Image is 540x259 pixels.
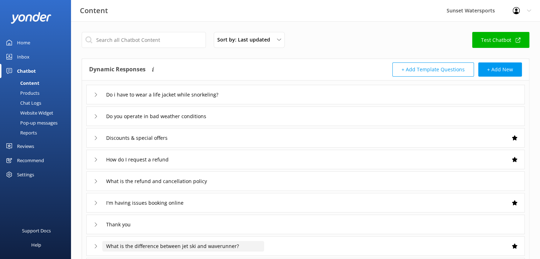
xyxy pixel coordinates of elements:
[4,88,71,98] a: Products
[478,62,522,77] button: + Add New
[17,167,34,182] div: Settings
[4,118,71,128] a: Pop-up messages
[17,153,44,167] div: Recommend
[17,64,36,78] div: Chatbot
[4,118,58,128] div: Pop-up messages
[17,50,29,64] div: Inbox
[82,32,206,48] input: Search all Chatbot Content
[17,139,34,153] div: Reviews
[17,35,30,50] div: Home
[4,128,71,138] a: Reports
[392,62,474,77] button: + Add Template Questions
[11,12,51,24] img: yonder-white-logo.png
[4,108,71,118] a: Website Widget
[217,36,274,44] span: Sort by: Last updated
[4,78,71,88] a: Content
[4,78,39,88] div: Content
[472,32,529,48] a: Test Chatbot
[4,98,71,108] a: Chat Logs
[4,128,37,138] div: Reports
[80,5,108,16] h3: Content
[31,238,41,252] div: Help
[4,88,39,98] div: Products
[22,224,51,238] div: Support Docs
[4,108,53,118] div: Website Widget
[4,98,41,108] div: Chat Logs
[89,62,146,77] h4: Dynamic Responses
